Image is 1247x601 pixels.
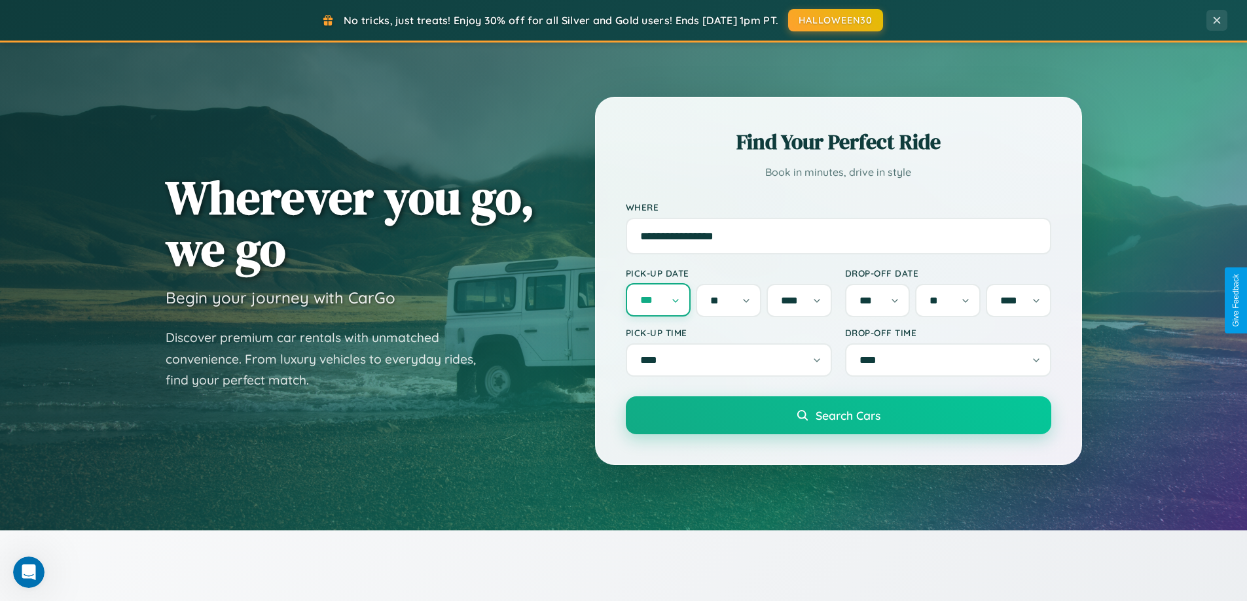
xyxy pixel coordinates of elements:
label: Drop-off Time [845,327,1051,338]
h3: Begin your journey with CarGo [166,288,395,307]
iframe: Intercom live chat [13,557,45,588]
h2: Find Your Perfect Ride [626,128,1051,156]
h1: Wherever you go, we go [166,171,535,275]
div: Give Feedback [1231,274,1240,327]
p: Discover premium car rentals with unmatched convenience. From luxury vehicles to everyday rides, ... [166,327,493,391]
p: Book in minutes, drive in style [626,163,1051,182]
label: Where [626,201,1051,213]
span: Search Cars [816,408,880,422]
span: No tricks, just treats! Enjoy 30% off for all Silver and Gold users! Ends [DATE] 1pm PT. [344,14,778,27]
label: Pick-up Time [626,327,832,338]
button: Search Cars [626,396,1051,434]
label: Pick-up Date [626,267,832,279]
label: Drop-off Date [845,267,1051,279]
button: HALLOWEEN30 [788,9,883,31]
